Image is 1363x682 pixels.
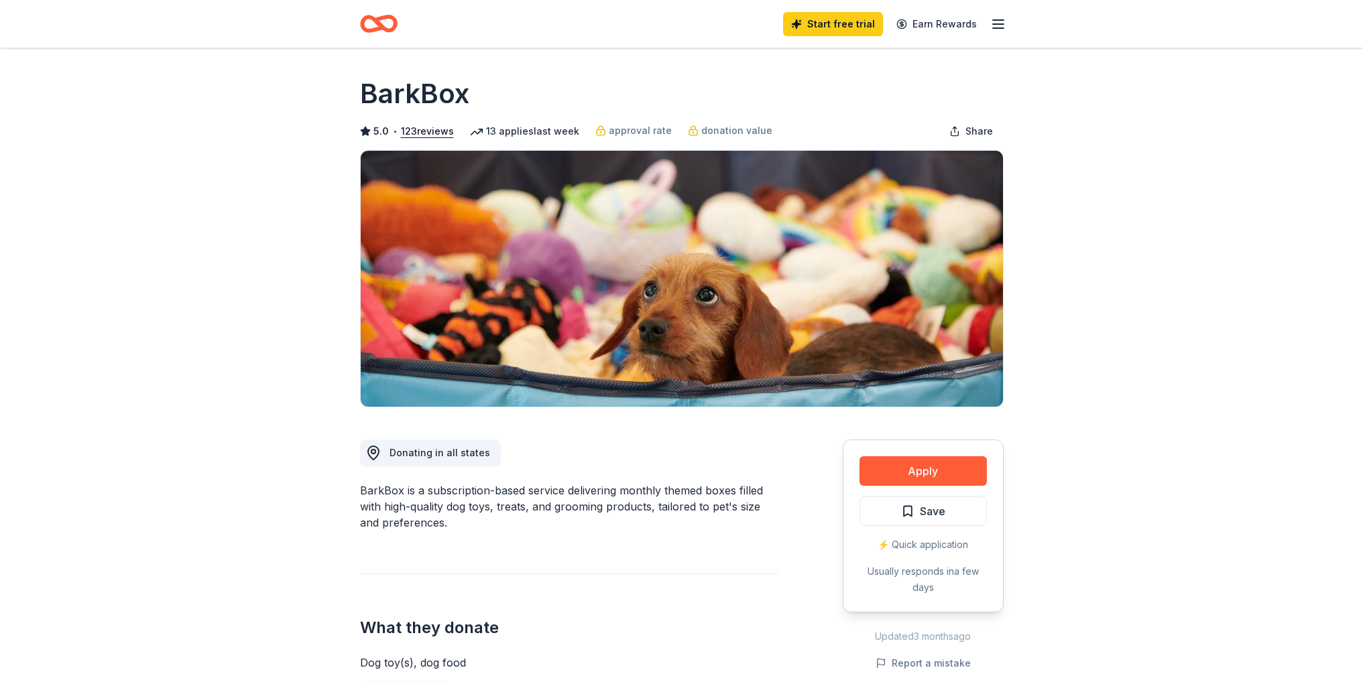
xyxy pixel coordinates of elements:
[360,617,778,638] h2: What they donate
[595,123,672,139] a: approval rate
[860,537,987,553] div: ⚡️ Quick application
[860,456,987,486] button: Apply
[401,123,454,139] button: 123reviews
[360,655,778,671] div: Dog toy(s), dog food
[688,123,772,139] a: donation value
[609,123,672,139] span: approval rate
[920,502,945,520] span: Save
[888,12,985,36] a: Earn Rewards
[470,123,579,139] div: 13 applies last week
[360,482,778,531] div: BarkBox is a subscription-based service delivering monthly themed boxes filled with high-quality ...
[783,12,883,36] a: Start free trial
[360,8,398,40] a: Home
[965,123,993,139] span: Share
[843,628,1004,644] div: Updated 3 months ago
[373,123,389,139] span: 5.0
[390,447,490,458] span: Donating in all states
[860,496,987,526] button: Save
[360,75,469,113] h1: BarkBox
[939,118,1004,145] button: Share
[701,123,772,139] span: donation value
[392,126,397,137] span: •
[860,563,987,596] div: Usually responds in a few days
[361,151,1003,407] img: Image for BarkBox
[876,655,971,671] button: Report a mistake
